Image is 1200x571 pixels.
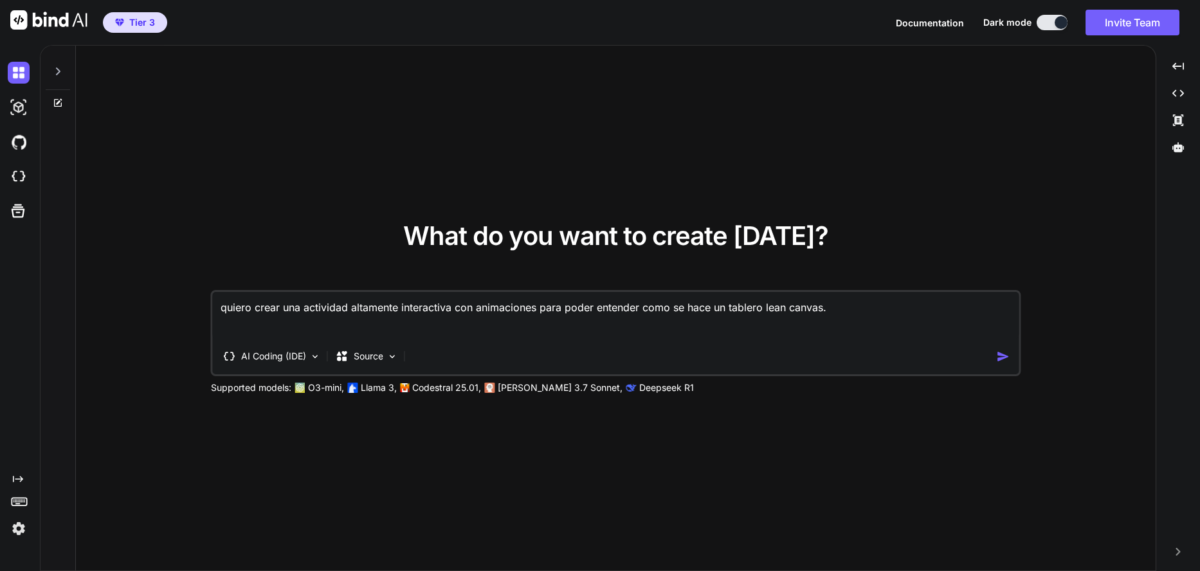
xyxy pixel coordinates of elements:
img: Pick Tools [310,351,321,362]
span: What do you want to create [DATE]? [403,220,828,251]
button: Documentation [896,16,964,30]
span: Dark mode [983,16,1032,29]
img: Bind AI [10,10,87,30]
textarea: quiero crear una actividad altamente interactiva con animaciones para poder entender como se hace... [213,292,1019,340]
p: Deepseek R1 [639,381,694,394]
img: premium [115,19,124,26]
p: [PERSON_NAME] 3.7 Sonnet, [498,381,623,394]
img: darkAi-studio [8,96,30,118]
p: Llama 3, [361,381,397,394]
img: icon [996,350,1010,363]
img: claude [485,383,495,393]
img: settings [8,518,30,539]
p: Supported models: [211,381,291,394]
p: O3-mini, [308,381,344,394]
img: Mistral-AI [401,383,410,392]
p: Codestral 25.01, [412,381,481,394]
img: GPT-4 [295,383,305,393]
button: premiumTier 3 [103,12,167,33]
p: AI Coding (IDE) [241,350,306,363]
img: cloudideIcon [8,166,30,188]
img: Pick Models [387,351,398,362]
span: Tier 3 [129,16,155,29]
p: Source [354,350,383,363]
img: Llama2 [348,383,358,393]
button: Invite Team [1086,10,1179,35]
span: Documentation [896,17,964,28]
img: darkChat [8,62,30,84]
img: githubDark [8,131,30,153]
img: claude [626,383,637,393]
